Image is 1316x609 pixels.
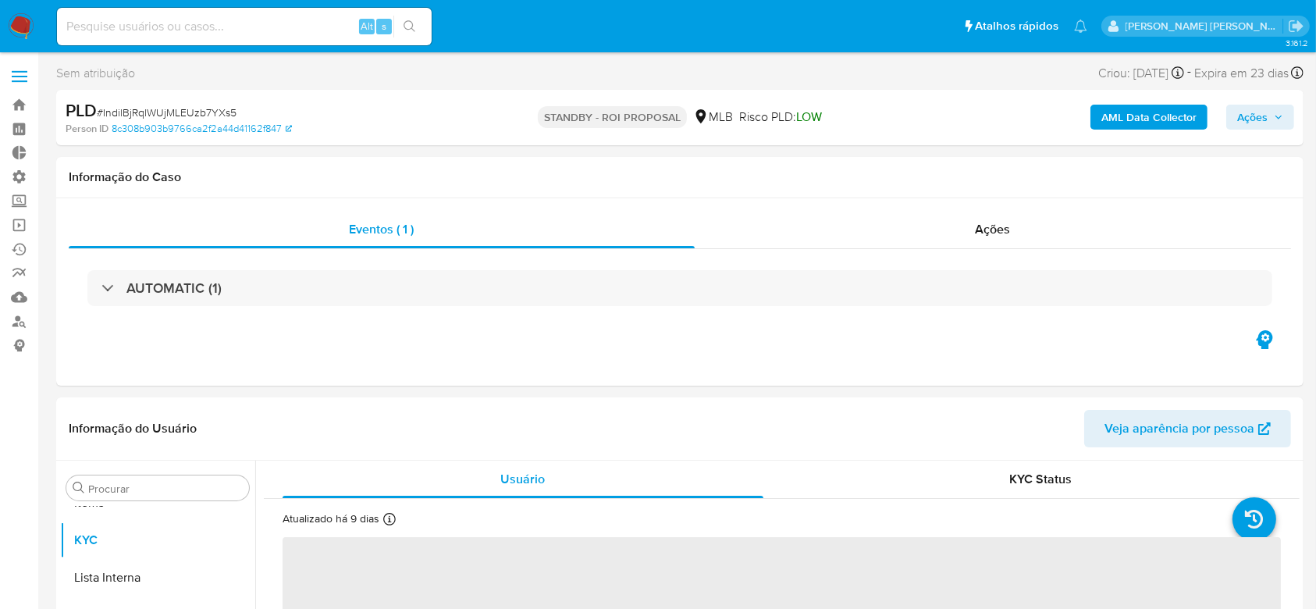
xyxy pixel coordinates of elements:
[796,108,822,126] span: LOW
[73,482,85,494] button: Procurar
[60,559,255,597] button: Lista Interna
[87,270,1272,306] div: AUTOMATIC (1)
[1074,20,1087,33] a: Notificações
[112,122,292,136] a: 8c308b903b9766ca2f2a44d41162f847
[1090,105,1208,130] button: AML Data Collector
[739,109,822,126] span: Risco PLD:
[1288,18,1304,34] a: Sair
[66,122,108,136] b: Person ID
[1101,105,1197,130] b: AML Data Collector
[69,169,1291,185] h1: Informação do Caso
[393,16,425,37] button: search-icon
[1098,62,1184,84] div: Criou: [DATE]
[56,65,135,82] span: Sem atribuição
[361,19,373,34] span: Alt
[1237,105,1268,130] span: Ações
[57,16,432,37] input: Pesquise usuários ou casos...
[1084,410,1291,447] button: Veja aparência por pessoa
[60,522,255,559] button: KYC
[350,220,414,238] span: Eventos ( 1 )
[975,18,1058,34] span: Atalhos rápidos
[500,470,545,488] span: Usuário
[66,98,97,123] b: PLD
[1187,62,1191,84] span: -
[283,511,379,526] p: Atualizado há 9 dias
[1194,65,1289,82] span: Expira em 23 dias
[126,280,222,297] h3: AUTOMATIC (1)
[88,482,243,496] input: Procurar
[97,105,237,120] span: # IndilBjRqlWUjMLEUzb7YXs5
[538,106,687,128] p: STANDBY - ROI PROPOSAL
[1226,105,1294,130] button: Ações
[1104,410,1254,447] span: Veja aparência por pessoa
[1009,470,1072,488] span: KYC Status
[1126,19,1283,34] p: andrea.asantos@mercadopago.com.br
[69,421,197,436] h1: Informação do Usuário
[382,19,386,34] span: s
[693,109,733,126] div: MLB
[976,220,1011,238] span: Ações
